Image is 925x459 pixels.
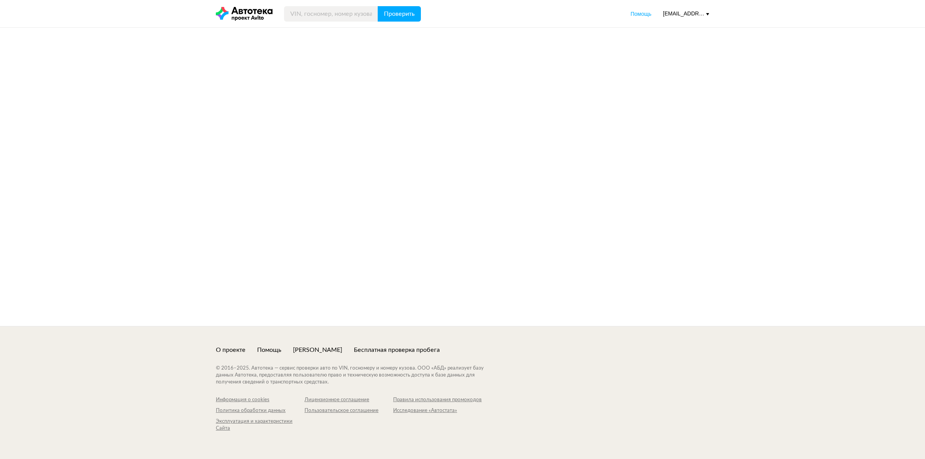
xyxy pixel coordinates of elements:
[257,346,281,354] a: Помощь
[216,397,304,404] a: Информация о cookies
[393,397,482,404] a: Правила использования промокодов
[663,10,709,17] div: [EMAIL_ADDRESS][DOMAIN_NAME]
[378,6,421,22] button: Проверить
[216,365,499,386] div: © 2016– 2025 . Автотека — сервис проверки авто по VIN, госномеру и номеру кузова. ООО «АБД» реали...
[304,397,393,404] a: Лицензионное соглашение
[393,407,482,414] a: Исследование «Автостата»
[216,407,304,414] a: Политика обработки данных
[304,407,393,414] a: Пользовательское соглашение
[354,346,440,354] a: Бесплатная проверка пробега
[631,11,651,17] span: Помощь
[384,11,415,17] span: Проверить
[284,6,378,22] input: VIN, госномер, номер кузова
[216,346,246,354] a: О проекте
[293,346,342,354] a: [PERSON_NAME]
[631,10,651,18] a: Помощь
[216,418,304,432] a: Эксплуатация и характеристики Сайта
